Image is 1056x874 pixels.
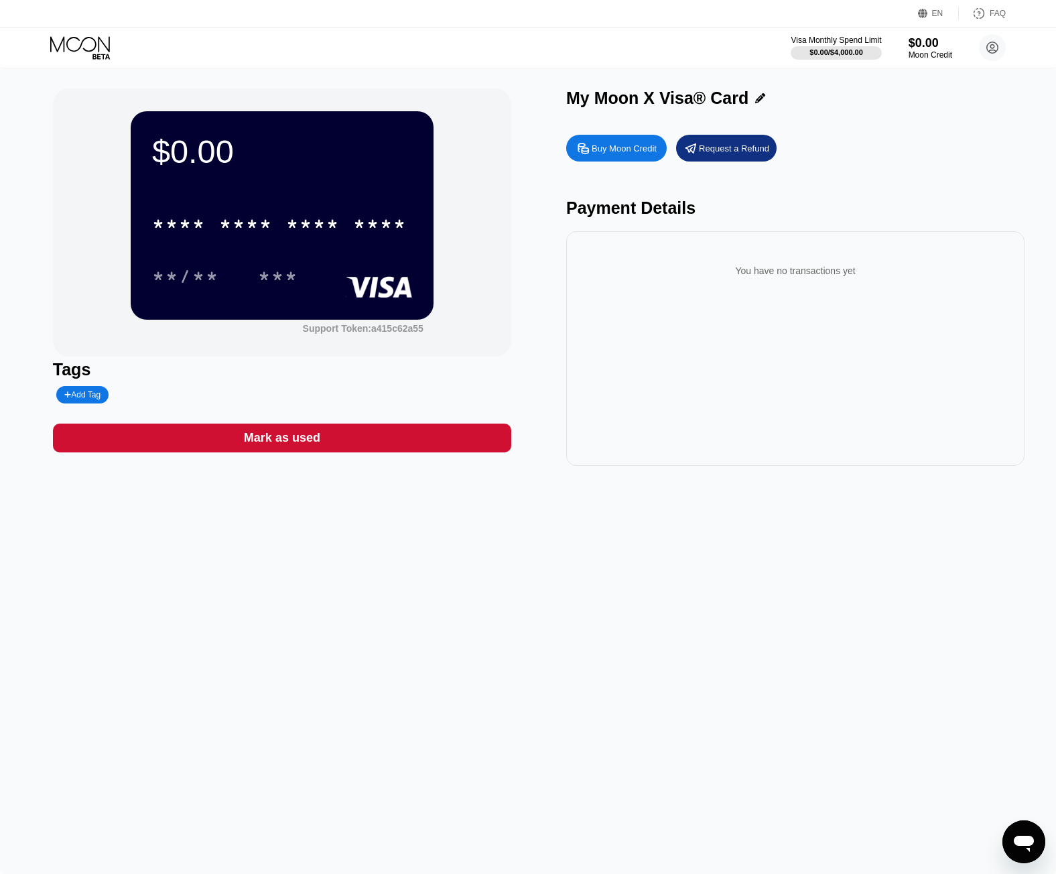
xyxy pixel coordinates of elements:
[566,88,748,108] div: My Moon X Visa® Card
[566,198,1025,218] div: Payment Details
[592,143,657,154] div: Buy Moon Credit
[152,133,412,170] div: $0.00
[244,430,320,446] div: Mark as used
[990,9,1006,18] div: FAQ
[1002,820,1045,863] iframe: Button to launch messaging window
[303,323,423,334] div: Support Token:a415c62a55
[64,390,101,399] div: Add Tag
[577,252,1014,290] div: You have no transactions yet
[566,135,667,162] div: Buy Moon Credit
[959,7,1006,20] div: FAQ
[699,143,769,154] div: Request a Refund
[918,7,959,20] div: EN
[676,135,777,162] div: Request a Refund
[932,9,943,18] div: EN
[791,36,881,60] div: Visa Monthly Spend Limit$0.00/$4,000.00
[909,50,952,60] div: Moon Credit
[909,36,952,60] div: $0.00Moon Credit
[791,36,881,45] div: Visa Monthly Spend Limit
[53,360,511,379] div: Tags
[909,36,952,50] div: $0.00
[53,424,511,452] div: Mark as used
[56,386,109,403] div: Add Tag
[303,323,423,334] div: Support Token: a415c62a55
[809,48,863,56] div: $0.00 / $4,000.00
